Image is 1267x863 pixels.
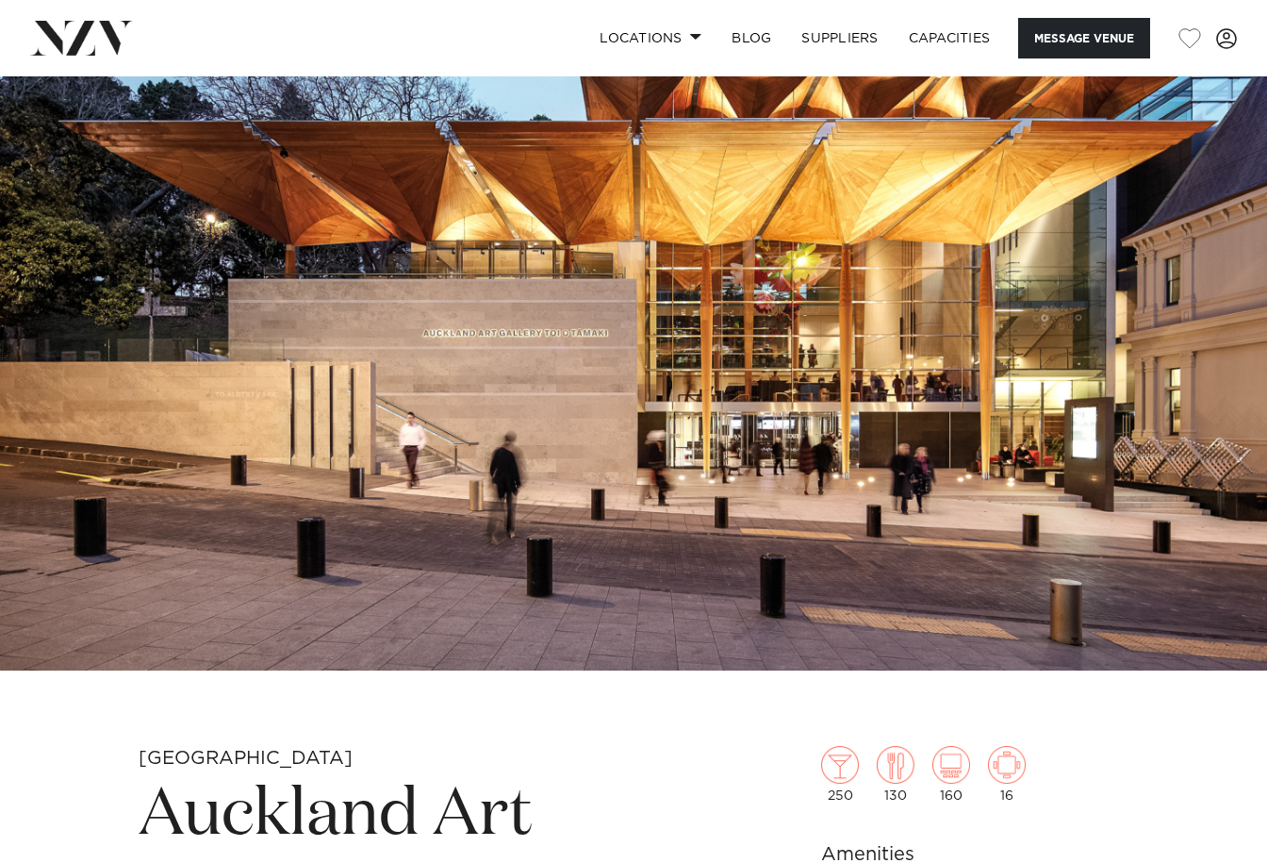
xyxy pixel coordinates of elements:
[139,749,353,768] small: [GEOGRAPHIC_DATA]
[716,18,786,58] a: BLOG
[821,746,859,784] img: cocktail.png
[584,18,716,58] a: Locations
[988,746,1026,784] img: meeting.png
[30,21,133,55] img: nzv-logo.png
[877,746,914,784] img: dining.png
[877,746,914,803] div: 130
[821,746,859,803] div: 250
[894,18,1006,58] a: Capacities
[932,746,970,784] img: theatre.png
[932,746,970,803] div: 160
[988,746,1026,803] div: 16
[786,18,893,58] a: SUPPLIERS
[1018,18,1150,58] button: Message Venue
